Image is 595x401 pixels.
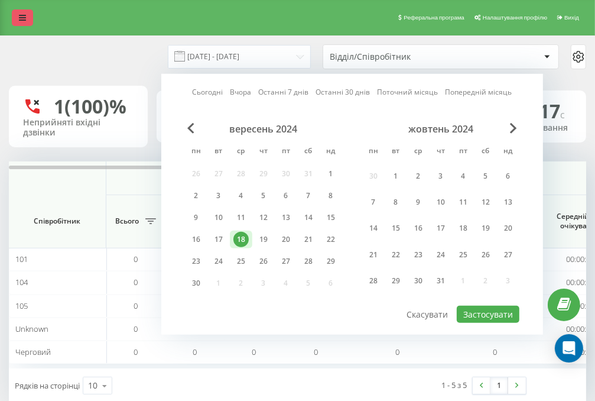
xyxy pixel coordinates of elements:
[411,168,426,183] div: 2
[385,191,407,213] div: вт 8 жовт 2024 р.
[365,143,382,161] abbr: понеділок
[188,232,204,247] div: 16
[256,254,271,269] div: 26
[193,347,197,357] span: 0
[388,247,404,263] div: 22
[15,277,28,287] span: 104
[233,188,249,203] div: 4
[411,195,426,210] div: 9
[252,187,275,205] div: чт 5 вер 2024 р.
[564,14,579,21] span: Вихід
[323,210,339,225] div: 15
[430,165,452,187] div: чт 3 жовт 2024 р.
[433,221,448,236] div: 17
[278,232,294,247] div: 20
[256,188,271,203] div: 5
[233,210,249,225] div: 11
[275,253,297,270] div: пт 27 вер 2024 р.
[362,191,385,213] div: пн 7 жовт 2024 р.
[278,210,294,225] div: 13
[185,274,207,292] div: пн 30 вер 2024 р.
[230,253,252,270] div: ср 25 вер 2024 р.
[211,254,226,269] div: 24
[320,231,342,248] div: нд 22 вер 2024 р.
[385,244,407,266] div: вт 22 жовт 2024 р.
[474,244,497,266] div: сб 26 жовт 2024 р.
[452,244,474,266] div: пт 25 жовт 2024 р.
[230,86,252,98] a: Вчора
[259,86,309,98] a: Останні 7 днів
[478,168,493,183] div: 5
[230,209,252,227] div: ср 11 вер 2024 р.
[300,143,317,161] abbr: субота
[187,123,194,134] span: Previous Month
[185,123,342,135] div: вересень 2024
[330,52,471,62] div: Відділ/Співробітник
[500,195,516,210] div: 13
[456,195,471,210] div: 11
[407,165,430,187] div: ср 2 жовт 2024 р.
[275,231,297,248] div: пт 20 вер 2024 р.
[411,247,426,263] div: 23
[510,123,517,134] span: Next Month
[297,187,320,205] div: сб 7 вер 2024 р.
[19,216,96,226] span: Співробітник
[430,270,452,292] div: чт 31 жовт 2024 р.
[211,188,226,203] div: 3
[185,231,207,248] div: пн 16 вер 2024 р.
[387,143,405,161] abbr: вівторок
[456,247,471,263] div: 25
[322,143,340,161] abbr: неділя
[297,253,320,270] div: сб 28 вер 2024 р.
[193,86,223,98] a: Сьогодні
[230,231,252,248] div: ср 18 вер 2024 р.
[452,218,474,240] div: пт 18 жовт 2024 р.
[497,244,519,266] div: нд 27 жовт 2024 р.
[185,253,207,270] div: пн 23 вер 2024 р.
[452,165,474,187] div: пт 4 жовт 2024 р.
[478,221,493,236] div: 19
[430,191,452,213] div: чт 10 жовт 2024 р.
[401,306,455,323] button: Скасувати
[385,218,407,240] div: вт 15 жовт 2024 р.
[320,187,342,205] div: нд 8 вер 2024 р.
[277,143,295,161] abbr: п’ятниця
[323,254,339,269] div: 29
[323,188,339,203] div: 8
[207,231,230,248] div: вт 17 вер 2024 р.
[207,253,230,270] div: вт 24 вер 2024 р.
[411,221,426,236] div: 16
[207,187,230,205] div: вт 3 вер 2024 р.
[362,244,385,266] div: пн 21 жовт 2024 р.
[457,306,519,323] button: Застосувати
[446,86,512,98] a: Попередній місяць
[454,143,472,161] abbr: п’ятниця
[366,247,381,263] div: 21
[490,377,508,394] a: 1
[233,232,249,247] div: 18
[362,270,385,292] div: пн 28 жовт 2024 р.
[430,244,452,266] div: чт 24 жовт 2024 р.
[560,108,565,121] span: c
[539,98,565,124] span: 17
[395,347,399,357] span: 0
[388,273,404,289] div: 29
[497,191,519,213] div: нд 13 жовт 2024 р.
[301,188,316,203] div: 7
[112,216,142,226] span: Всього
[407,191,430,213] div: ср 9 жовт 2024 р.
[500,247,516,263] div: 27
[407,218,430,240] div: ср 16 жовт 2024 р.
[433,195,448,210] div: 10
[404,14,464,21] span: Реферальна програма
[252,231,275,248] div: чт 19 вер 2024 р.
[385,165,407,187] div: вт 1 жовт 2024 р.
[15,324,48,334] span: Unknown
[493,347,497,357] span: 0
[185,187,207,205] div: пн 2 вер 2024 р.
[456,168,471,183] div: 4
[211,210,226,225] div: 10
[320,253,342,270] div: нд 29 вер 2024 р.
[407,244,430,266] div: ср 23 жовт 2024 р.
[500,221,516,236] div: 20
